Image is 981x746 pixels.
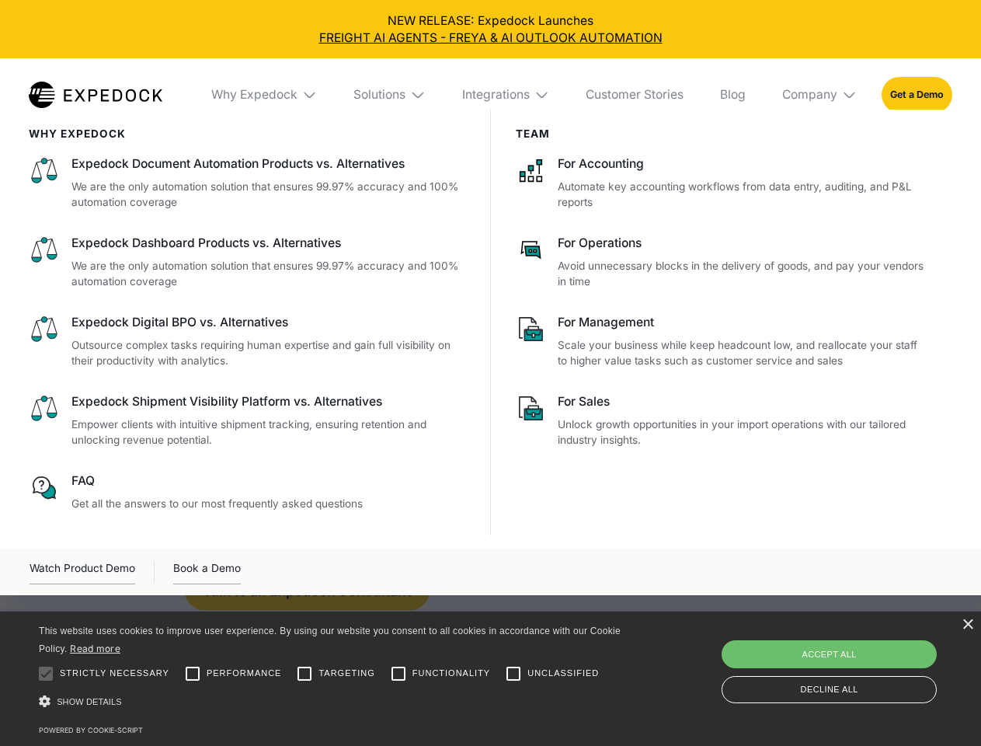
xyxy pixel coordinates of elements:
div: NEW RELEASE: Expedock Launches [12,12,969,47]
div: Expedock Shipment Visibility Platform vs. Alternatives [71,393,466,410]
div: For Accounting [558,155,927,173]
div: Solutions [342,58,438,131]
div: Show details [39,692,626,713]
div: Company [770,58,869,131]
p: Automate key accounting workflows from data entry, auditing, and P&L reports [558,179,927,211]
div: For Management [558,314,927,331]
div: Company [782,87,837,103]
span: Unclassified [527,667,599,680]
div: Expedock Digital BPO vs. Alternatives [71,314,466,331]
a: Book a Demo [173,559,241,584]
a: For SalesUnlock growth opportunities in your import operations with our tailored industry insights. [516,393,928,448]
div: For Sales [558,393,927,410]
a: FAQGet all the answers to our most frequently asked questions [29,472,466,511]
a: FREIGHT AI AGENTS - FREYA & AI OUTLOOK AUTOMATION [12,30,969,47]
p: We are the only automation solution that ensures 99.97% accuracy and 100% automation coverage [71,258,466,290]
p: Unlock growth opportunities in your import operations with our tailored industry insights. [558,417,927,448]
a: Read more [70,643,120,654]
a: Expedock Digital BPO vs. AlternativesOutsource complex tasks requiring human expertise and gain f... [29,314,466,369]
p: Get all the answers to our most frequently asked questions [71,496,466,512]
div: Why Expedock [211,87,297,103]
p: Empower clients with intuitive shipment tracking, ensuring retention and unlocking revenue potent... [71,417,466,448]
a: open lightbox [30,559,135,584]
a: Get a Demo [882,77,952,112]
a: For ManagementScale your business while keep headcount low, and reallocate your staff to higher v... [516,314,928,369]
a: Expedock Document Automation Products vs. AlternativesWe are the only automation solution that en... [29,155,466,211]
div: FAQ [71,472,466,490]
span: Performance [207,667,282,680]
a: For OperationsAvoid unnecessary blocks in the delivery of goods, and pay your vendors in time [516,235,928,290]
div: Team [516,127,928,140]
p: We are the only automation solution that ensures 99.97% accuracy and 100% automation coverage [71,179,466,211]
div: Solutions [353,87,405,103]
div: WHy Expedock [29,127,466,140]
span: Show details [57,697,122,706]
p: Scale your business while keep headcount low, and reallocate your staff to higher value tasks suc... [558,337,927,369]
iframe: Chat Widget [722,578,981,746]
div: For Operations [558,235,927,252]
a: Customer Stories [573,58,695,131]
div: Watch Product Demo [30,559,135,584]
a: Powered by cookie-script [39,726,143,734]
div: Expedock Document Automation Products vs. Alternatives [71,155,466,173]
div: Integrations [450,58,562,131]
div: Integrations [462,87,530,103]
span: Functionality [412,667,490,680]
p: Avoid unnecessary blocks in the delivery of goods, and pay your vendors in time [558,258,927,290]
span: Strictly necessary [60,667,169,680]
a: Blog [708,58,757,131]
span: This website uses cookies to improve user experience. By using our website you consent to all coo... [39,626,621,654]
a: Expedock Shipment Visibility Platform vs. AlternativesEmpower clients with intuitive shipment tra... [29,393,466,448]
a: For AccountingAutomate key accounting workflows from data entry, auditing, and P&L reports [516,155,928,211]
div: Why Expedock [199,58,329,131]
div: Expedock Dashboard Products vs. Alternatives [71,235,466,252]
a: Expedock Dashboard Products vs. AlternativesWe are the only automation solution that ensures 99.9... [29,235,466,290]
span: Targeting [318,667,374,680]
p: Outsource complex tasks requiring human expertise and gain full visibility on their productivity ... [71,337,466,369]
